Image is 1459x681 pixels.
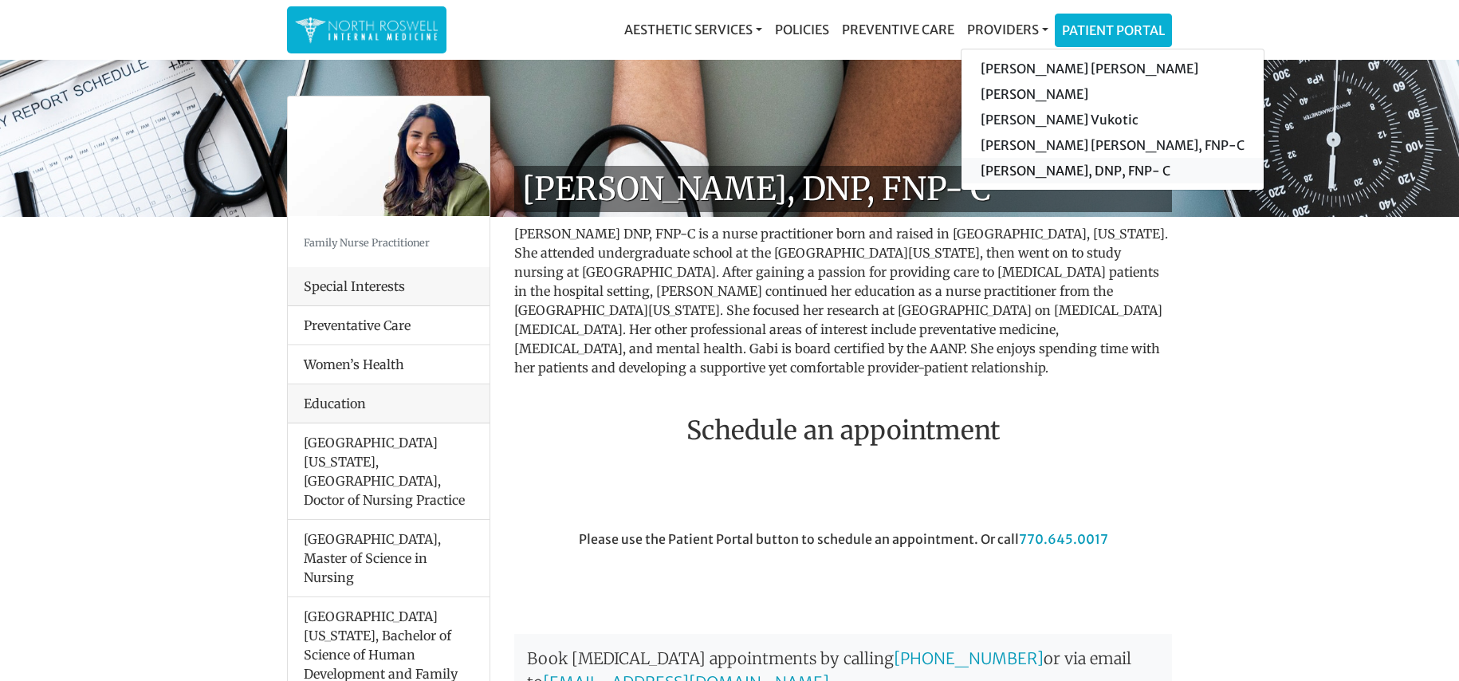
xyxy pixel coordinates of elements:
[288,519,490,597] li: [GEOGRAPHIC_DATA], Master of Science in Nursing
[295,14,438,45] img: North Roswell Internal Medicine
[962,81,1264,107] a: [PERSON_NAME]
[288,423,490,520] li: [GEOGRAPHIC_DATA][US_STATE], [GEOGRAPHIC_DATA], Doctor of Nursing Practice
[514,415,1172,446] h2: Schedule an appointment
[514,166,1172,212] h1: [PERSON_NAME], DNP, FNP- C
[962,107,1264,132] a: [PERSON_NAME] Vukotic
[514,224,1172,377] p: [PERSON_NAME] DNP, FNP-C is a nurse practitioner born and raised in [GEOGRAPHIC_DATA], [US_STATE]...
[288,306,490,345] li: Preventative Care
[894,648,1044,668] a: [PHONE_NUMBER]
[1056,14,1171,46] a: Patient Portal
[962,132,1264,158] a: [PERSON_NAME] [PERSON_NAME], FNP-C
[502,529,1184,619] div: Please use the Patient Portal button to schedule an appointment. Or call
[288,344,490,384] li: Women’s Health
[962,158,1264,183] a: [PERSON_NAME], DNP, FNP- C
[769,14,836,45] a: Policies
[1019,531,1108,547] a: 770.645.0017
[961,14,1055,45] a: Providers
[962,56,1264,81] a: [PERSON_NAME] [PERSON_NAME]
[288,384,490,423] div: Education
[288,267,490,306] div: Special Interests
[304,236,430,249] small: Family Nurse Practitioner
[836,14,961,45] a: Preventive Care
[618,14,769,45] a: Aesthetic Services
